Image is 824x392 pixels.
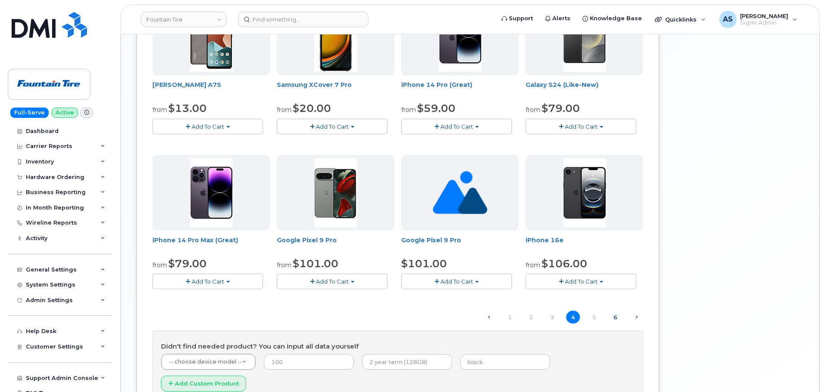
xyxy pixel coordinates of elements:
[524,311,538,324] a: 2
[277,81,352,89] a: Samsung XCover 7 Pro
[526,274,636,289] button: Add To Cart
[401,236,519,253] div: Google Pixel 9 Pro
[161,354,255,370] a: -- choose device model --
[190,158,233,227] img: LAIP14PM128PU.jpg
[526,106,540,114] small: from
[401,81,472,89] a: iPhone 14 Pro (Great)
[277,261,291,269] small: from
[440,278,473,285] span: Add To Cart
[723,14,733,25] span: AS
[526,81,598,89] a: Galaxy S24 (Like-New)
[277,106,291,114] small: from
[542,257,587,270] span: $106.00
[526,236,564,244] a: iPhone 16e
[277,236,337,244] a: Google Pixel 9 Pro
[152,261,167,269] small: from
[152,236,238,244] a: iPhone 14 Pro Max (Great)
[563,158,606,227] img: LAIP16E128BK.jpg
[740,12,788,19] span: [PERSON_NAME]
[362,354,452,370] input: 2 year term (128GB)
[439,3,482,72] img: LAIP14P128PU.jpg
[542,102,580,114] span: $79.00
[496,10,539,27] a: Support
[565,123,598,130] span: Add To Cart
[665,16,697,23] span: Quicklinks
[401,274,512,289] button: Add To Cart
[264,354,354,370] input: 100
[509,14,533,23] span: Support
[401,119,512,134] button: Add To Cart
[277,236,394,253] div: Google Pixel 9 Pro
[277,119,387,134] button: Add To Cart
[417,102,455,114] span: $59.00
[482,312,496,323] a: ← Previous
[192,278,224,285] span: Add To Cart
[460,354,550,370] input: black
[161,343,635,350] h4: Didn't find needed product? You can input all data yourself
[566,311,580,324] span: 4
[168,102,207,114] span: $13.00
[401,80,519,98] div: iPhone 14 Pro (Great)
[190,3,233,72] img: LNUBA75BK.jpg
[401,257,447,270] span: $101.00
[168,257,207,270] span: $79.00
[277,80,394,98] div: Samsung XCover 7 Pro
[526,236,643,253] div: iPhone 16e
[401,106,416,114] small: from
[192,123,224,130] span: Add To Cart
[713,11,803,28] div: Alexander Strull
[293,257,338,270] span: $101.00
[161,376,246,392] button: Add Custom Product
[401,236,461,244] a: Google Pixel 9 Pro
[238,12,369,27] input: Find something...
[152,119,263,134] button: Add To Cart
[539,10,576,27] a: Alerts
[545,311,559,324] a: 3
[526,261,540,269] small: from
[152,81,221,89] a: [PERSON_NAME] A75
[526,119,636,134] button: Add To Cart
[293,102,331,114] span: $20.00
[787,355,818,386] iframe: Messenger Launcher
[152,274,263,289] button: Add To Cart
[316,278,349,285] span: Add To Cart
[565,278,598,285] span: Add To Cart
[587,311,601,324] a: 5
[590,14,642,23] span: Knowledge Base
[503,311,517,324] a: 1
[526,80,643,98] div: Galaxy S24 (Like-New)
[608,311,622,324] a: 6
[740,19,788,26] span: Super Admin
[141,12,227,27] a: Fountain Tire
[152,80,270,98] div: Nubia A75
[152,236,270,253] div: iPhone 14 Pro Max (Great)
[552,14,570,23] span: Alerts
[314,3,357,72] img: SSGXCOVER7PRO.jpg
[152,106,167,114] small: from
[169,358,242,365] span: -- choose device model --
[316,123,349,130] span: Add To Cart
[576,10,648,27] a: Knowledge Base
[433,155,487,231] img: no_image_found-2caef05468ed5679b831cfe6fc140e25e0c280774317ffc20a367ab7fd17291e.png
[277,274,387,289] button: Add To Cart
[563,3,606,72] img: LSSGS24128BK.jpg
[440,123,473,130] span: Add To Cart
[629,312,643,323] a: Next →
[314,158,357,227] img: LGGPXL9P128GY.jpg
[649,11,712,28] div: Quicklinks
